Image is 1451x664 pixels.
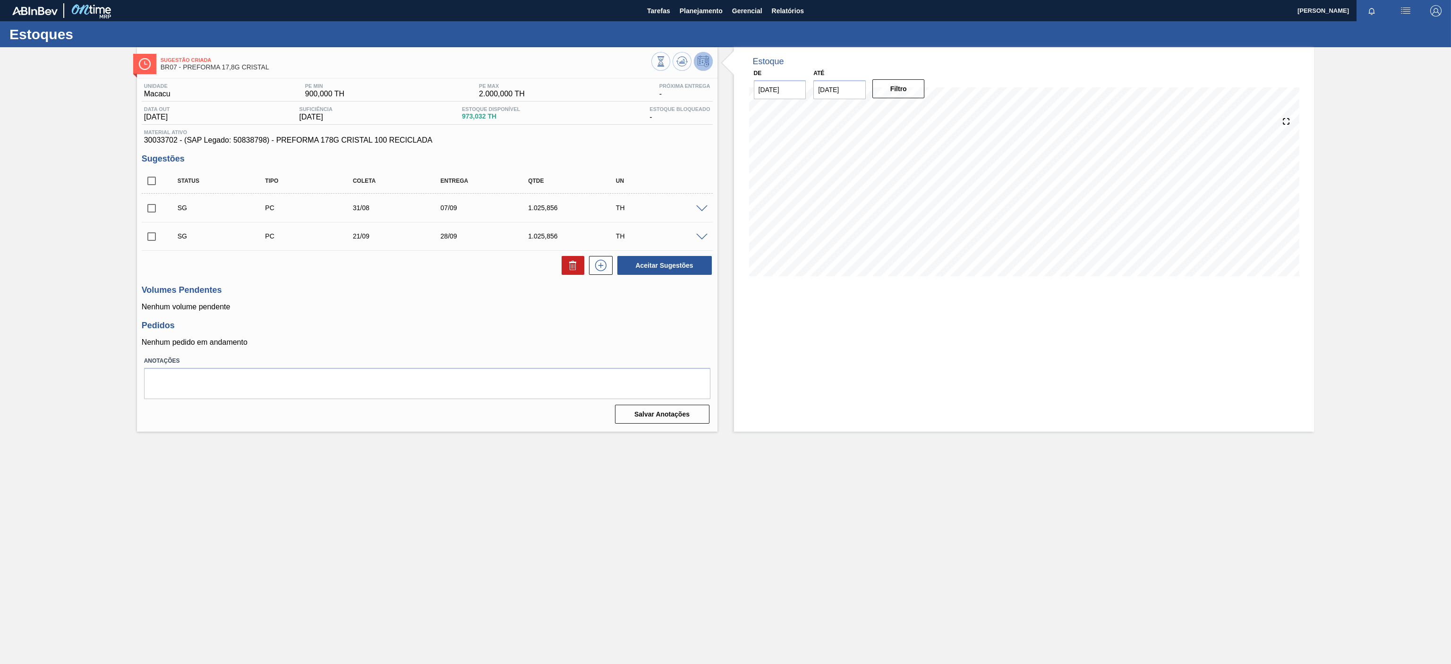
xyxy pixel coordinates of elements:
span: Tarefas [647,5,670,17]
div: Qtde [526,178,627,184]
p: Nenhum volume pendente [142,303,713,311]
button: Salvar Anotações [615,405,709,424]
div: Sugestão Criada [175,232,276,240]
label: Até [813,70,824,77]
span: [DATE] [144,113,170,121]
div: Entrega [438,178,539,184]
div: 07/09/2025 [438,204,539,212]
span: Planejamento [680,5,723,17]
span: 30033702 - (SAP Legado: 50838798) - PREFORMA 178G CRISTAL 100 RECICLADA [144,136,710,145]
h3: Volumes Pendentes [142,285,713,295]
input: dd/mm/yyyy [813,80,866,99]
label: De [754,70,762,77]
span: [DATE] [299,113,333,121]
span: Data out [144,106,170,112]
button: Desprogramar Estoque [694,52,713,71]
button: Atualizar Gráfico [673,52,691,71]
div: Tipo [263,178,364,184]
button: Filtro [872,79,925,98]
p: Nenhum pedido em andamento [142,338,713,347]
button: Visão Geral dos Estoques [651,52,670,71]
button: Notificações [1357,4,1387,17]
div: 28/09/2025 [438,232,539,240]
span: Unidade [144,83,171,89]
span: BR07 - PREFORMA 17,8G CRISTAL [161,64,651,71]
div: 1.025,856 [526,204,627,212]
img: Ícone [139,58,151,70]
span: Suficiência [299,106,333,112]
button: Aceitar Sugestões [617,256,712,275]
div: 31/08/2025 [350,204,452,212]
input: dd/mm/yyyy [754,80,806,99]
span: 2.000,000 TH [479,90,525,98]
div: Nova sugestão [584,256,613,275]
h1: Estoques [9,29,177,40]
span: 900,000 TH [305,90,344,98]
div: TH [614,204,715,212]
div: Pedido de Compra [263,232,364,240]
div: Coleta [350,178,452,184]
div: UN [614,178,715,184]
span: PE MIN [305,83,344,89]
img: Logout [1430,5,1442,17]
div: Excluir Sugestões [557,256,584,275]
h3: Pedidos [142,321,713,331]
span: 973,032 TH [462,113,520,120]
div: Aceitar Sugestões [613,255,713,276]
span: Material ativo [144,129,710,135]
div: TH [614,232,715,240]
span: Gerencial [732,5,762,17]
div: Pedido de Compra [263,204,364,212]
div: - [657,83,713,98]
div: 21/09/2025 [350,232,452,240]
img: userActions [1400,5,1411,17]
label: Anotações [144,354,710,368]
span: Próxima Entrega [659,83,710,89]
div: - [647,106,712,121]
span: Sugestão Criada [161,57,651,63]
img: TNhmsLtSVTkK8tSr43FrP2fwEKptu5GPRR3wAAAABJRU5ErkJggg== [12,7,58,15]
span: Relatórios [772,5,804,17]
div: Estoque [753,57,784,67]
span: Macacu [144,90,171,98]
span: Estoque Bloqueado [649,106,710,112]
div: 1.025,856 [526,232,627,240]
h3: Sugestões [142,154,713,164]
div: Sugestão Criada [175,204,276,212]
div: Status [175,178,276,184]
span: PE MAX [479,83,525,89]
span: Estoque Disponível [462,106,520,112]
